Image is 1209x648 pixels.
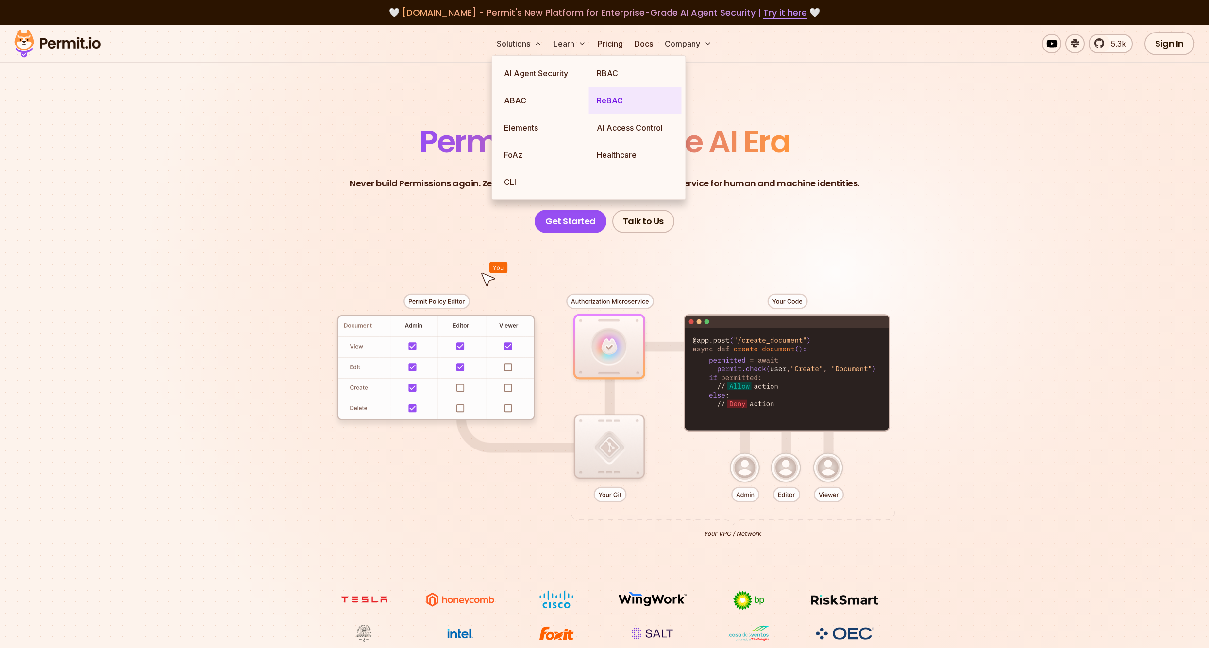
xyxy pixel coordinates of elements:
[594,34,627,53] a: Pricing
[763,6,807,19] a: Try it here
[520,624,593,643] img: Foxit
[496,60,589,87] a: AI Agent Security
[712,590,785,611] img: bp
[424,590,497,609] img: Honeycomb
[814,626,876,641] img: OEC
[496,114,589,141] a: Elements
[402,6,807,18] span: [DOMAIN_NAME] - Permit's New Platform for Enterprise-Grade AI Agent Security |
[23,6,1186,19] div: 🤍 🤍
[328,624,401,643] img: Maricopa County Recorder\'s Office
[420,120,789,163] span: Permissions for The AI Era
[612,210,674,233] a: Talk to Us
[589,60,682,87] a: RBAC
[1144,32,1194,55] a: Sign In
[424,624,497,643] img: Intel
[808,590,881,609] img: Risksmart
[550,34,590,53] button: Learn
[535,210,606,233] a: Get Started
[520,590,593,609] img: Cisco
[712,624,785,643] img: Casa dos Ventos
[616,624,689,643] img: salt
[616,590,689,609] img: Wingwork
[589,141,682,168] a: Healthcare
[589,87,682,114] a: ReBAC
[328,590,401,609] img: tesla
[1089,34,1133,53] a: 5.3k
[493,34,546,53] button: Solutions
[496,168,589,196] a: CLI
[1105,38,1126,50] span: 5.3k
[10,27,105,60] img: Permit logo
[661,34,716,53] button: Company
[631,34,657,53] a: Docs
[496,87,589,114] a: ABAC
[496,141,589,168] a: FoAz
[350,177,859,190] p: Never build Permissions again. Zero-latency fine-grained authorization as a service for human and...
[589,114,682,141] a: AI Access Control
